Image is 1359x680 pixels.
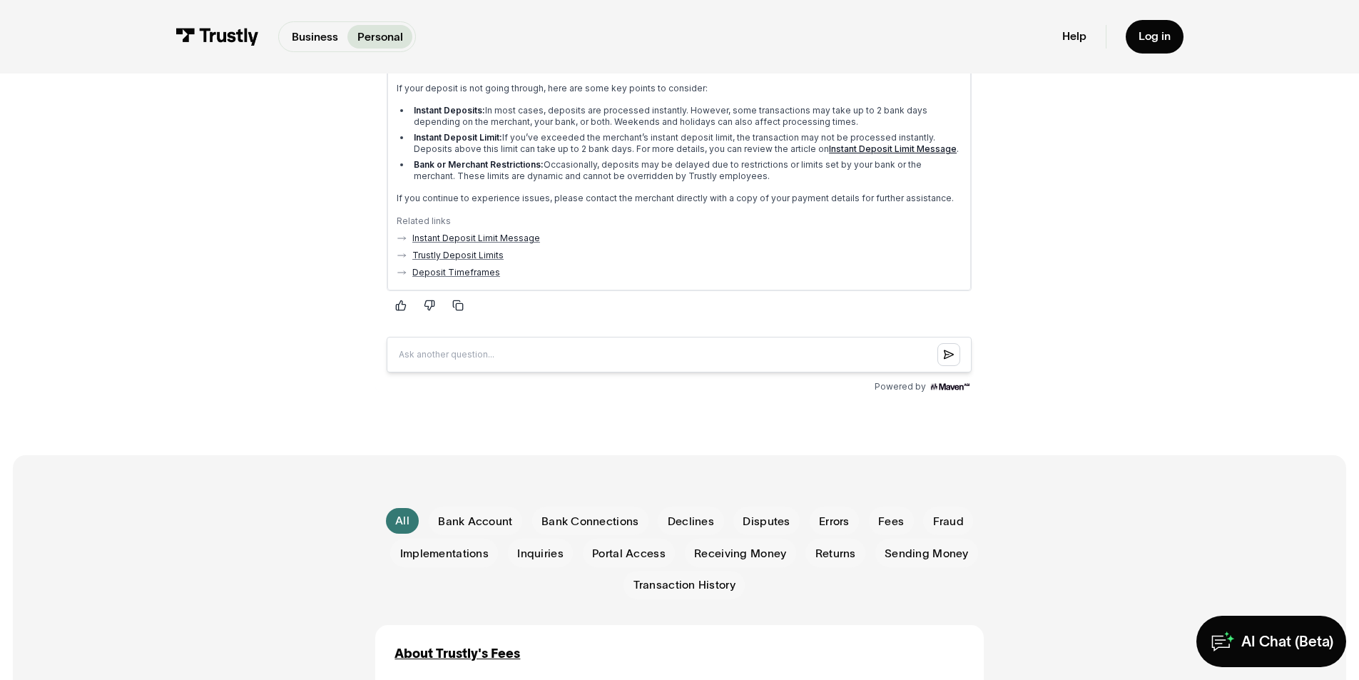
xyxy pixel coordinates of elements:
[21,157,586,168] div: Related links
[395,644,520,664] a: About Trustly's Fees
[1196,616,1346,667] a: AI Chat (Beta)
[39,101,168,111] strong: Bank or Merchant Restrictions:
[541,514,638,529] span: Bank Connections
[36,46,587,69] li: In most cases, deposits are processed instantly. However, some transactions may take up to 2 bank...
[400,546,489,562] span: Implementations
[815,546,856,562] span: Returns
[885,546,969,562] span: Sending Money
[878,514,904,529] span: Fees
[347,25,412,49] a: Personal
[819,514,850,529] span: Errors
[395,513,409,529] div: All
[36,101,587,123] li: Occasionally, deposits may be delayed due to restrictions or limits set by your bank or the merch...
[454,85,581,96] a: Instant Deposit Limit Message
[1126,20,1184,54] a: Log in
[933,514,964,529] span: Fraud
[282,25,347,49] a: Business
[21,134,586,146] p: If you continue to experience issues, please contact the merchant directly with a copy of your pa...
[592,546,666,562] span: Portal Access
[562,285,585,308] button: Submit question
[1062,29,1086,44] a: Help
[499,323,551,334] span: Powered by
[375,507,983,599] form: Email Form
[292,29,338,46] p: Business
[694,546,786,562] span: Receiving Money
[37,208,125,220] a: Deposit Timeframes
[37,191,128,203] a: Trustly Deposit Limits
[21,24,586,36] p: If your deposit is not going through, here are some key points to consider:
[39,73,127,84] strong: Instant Deposit Limit:
[386,508,419,534] a: All
[438,514,512,529] span: Bank Account
[1139,29,1171,44] div: Log in
[37,174,165,186] a: Instant Deposit Limit Message
[517,546,564,562] span: Inquiries
[1241,632,1333,651] div: AI Chat (Beta)
[668,514,714,529] span: Declines
[743,514,790,529] span: Disputes
[554,323,596,334] img: Maven AGI Logo
[357,29,403,46] p: Personal
[36,73,587,96] li: If you’ve exceeded the merchant’s instant deposit limit, the transaction may not be processed ins...
[39,46,110,57] strong: Instant Deposits:
[11,278,596,314] input: Question box
[175,28,259,46] img: Trustly Logo
[633,577,736,593] span: Transaction History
